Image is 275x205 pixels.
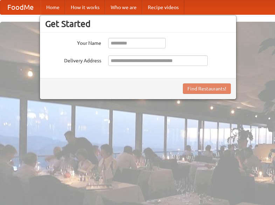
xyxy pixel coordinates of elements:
[142,0,184,14] a: Recipe videos
[105,0,142,14] a: Who we are
[183,83,231,94] button: Find Restaurants!
[45,19,231,29] h3: Get Started
[65,0,105,14] a: How it works
[45,55,101,64] label: Delivery Address
[41,0,65,14] a: Home
[45,38,101,47] label: Your Name
[0,0,41,14] a: FoodMe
